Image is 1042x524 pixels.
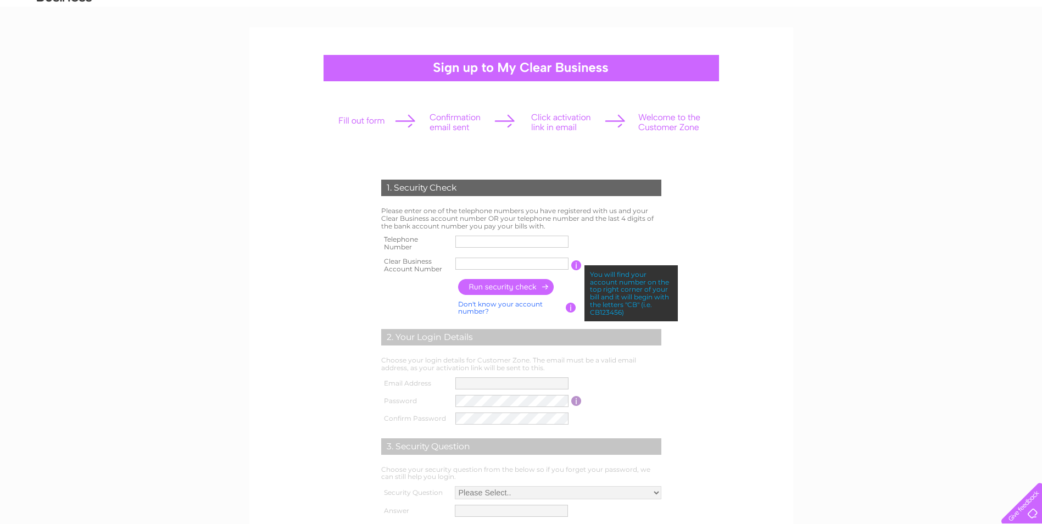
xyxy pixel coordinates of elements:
[986,47,1002,55] a: Blog
[571,260,582,270] input: Information
[566,303,576,313] input: Information
[378,254,453,276] th: Clear Business Account Number
[946,47,979,55] a: Telecoms
[378,375,453,392] th: Email Address
[381,180,661,196] div: 1. Security Check
[835,5,911,19] a: 0333 014 3131
[378,354,664,375] td: Choose your login details for Customer Zone. The email must be a valid email address, as your act...
[36,29,92,62] img: logo.png
[378,392,453,410] th: Password
[378,483,452,502] th: Security Question
[916,47,940,55] a: Energy
[584,265,678,322] div: You will find your account number on the top right corner of your bill and it will begin with the...
[262,6,781,53] div: Clear Business is a trading name of Verastar Limited (registered in [GEOGRAPHIC_DATA] No. 3667643...
[381,329,661,345] div: 2. Your Login Details
[378,463,664,484] td: Choose your security question from the below so if you forget your password, we can still help yo...
[378,232,453,254] th: Telephone Number
[458,300,543,316] a: Don't know your account number?
[571,396,582,406] input: Information
[378,410,453,427] th: Confirm Password
[378,204,664,232] td: Please enter one of the telephone numbers you have registered with us and your Clear Business acc...
[1008,47,1035,55] a: Contact
[378,502,452,520] th: Answer
[381,438,661,455] div: 3. Security Question
[888,47,909,55] a: Water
